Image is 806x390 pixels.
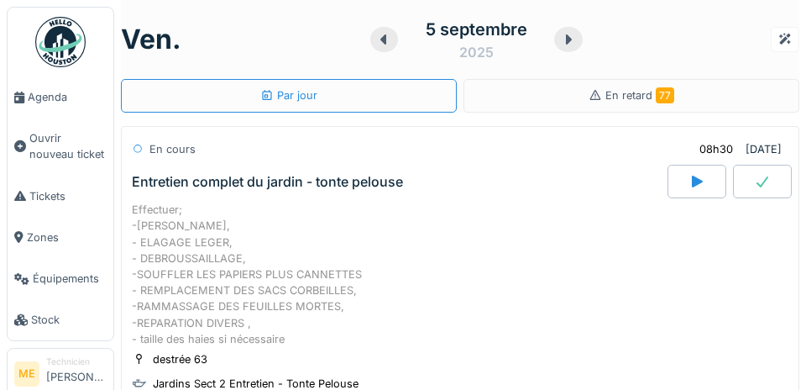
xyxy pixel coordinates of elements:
span: En retard [605,89,674,102]
img: Badge_color-CXgf-gQk.svg [35,17,86,67]
div: 5 septembre [426,17,527,42]
span: Agenda [28,89,107,105]
div: Par jour [260,87,317,103]
a: Agenda [8,76,113,118]
div: En cours [149,141,196,157]
span: Tickets [29,188,107,204]
span: 77 [656,87,674,103]
span: Équipements [33,271,107,287]
span: Stock [31,312,107,328]
div: Entretien complet du jardin - tonte pelouse [132,174,403,190]
a: Tickets [8,176,113,217]
div: 2025 [459,42,494,62]
div: Technicien [46,356,107,368]
li: ME [14,361,39,387]
a: Stock [8,299,113,340]
a: Équipements [8,258,113,299]
a: Zones [8,217,113,258]
div: [DATE] [746,141,782,157]
span: Ouvrir nouveau ticket [29,130,107,162]
h1: ven. [121,24,181,55]
span: Zones [27,229,107,245]
a: Ouvrir nouveau ticket [8,118,113,175]
div: destrée 63 [153,351,207,367]
div: 08h30 [699,141,733,157]
div: Effectuer; -[PERSON_NAME], - ELAGAGE LEGER, - DEBROUSSAILLAGE, -SOUFFLER LES PAPIERS PLUS CANNETT... [132,202,788,347]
